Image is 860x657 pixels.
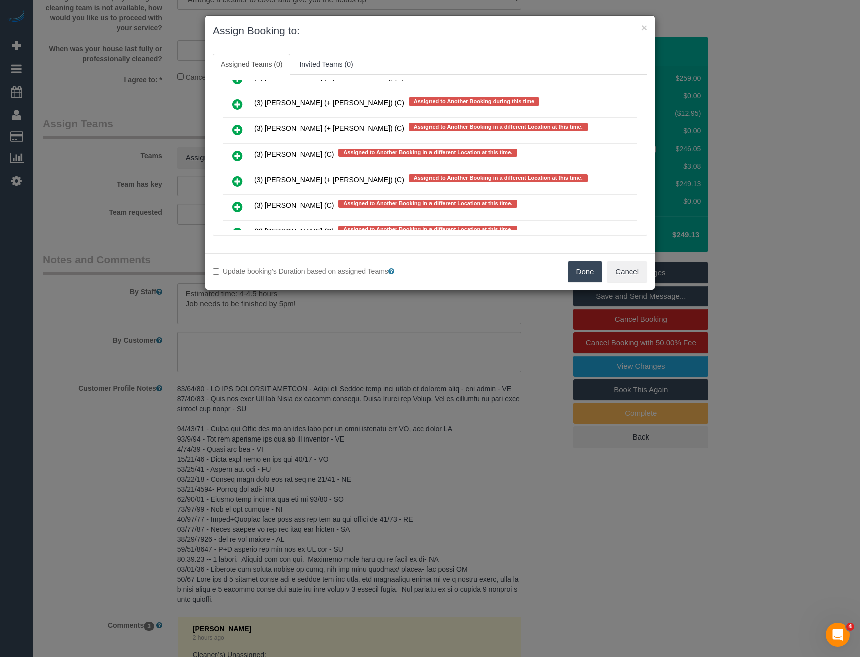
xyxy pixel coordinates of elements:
button: Cancel [607,261,647,282]
span: Assigned to Another Booking in a different Location at this time. [338,200,517,208]
span: (3) [PERSON_NAME] (+ [PERSON_NAME]) (C) [254,176,404,184]
span: Assigned to Another Booking in a different Location at this time. [409,123,588,131]
button: Done [568,261,603,282]
a: Invited Teams (0) [291,54,361,75]
span: (3) [PERSON_NAME] (+ [PERSON_NAME]) (C) [254,74,404,82]
span: (3) [PERSON_NAME] (+ [PERSON_NAME]) (C) [254,125,404,133]
span: 4 [846,623,854,631]
span: (3) [PERSON_NAME] (C) [254,150,334,158]
span: (3) [PERSON_NAME] (C) [254,228,334,236]
span: Assigned to Another Booking in a different Location at this time. [409,174,588,182]
a: Assigned Teams (0) [213,54,290,75]
input: Update booking's Duration based on assigned Teams [213,268,219,275]
span: (3) [PERSON_NAME] (C) [254,201,334,209]
span: (3) [PERSON_NAME] (+ [PERSON_NAME]) (C) [254,99,404,107]
h3: Assign Booking to: [213,23,647,38]
button: × [641,22,647,33]
span: Assigned to Another Booking in a different Location at this time. [338,149,517,157]
span: Assigned to Another Booking during this time [409,97,539,105]
iframe: Intercom live chat [826,623,850,647]
label: Update booking's Duration based on assigned Teams [213,266,422,276]
span: Assigned to Another Booking in a different Location at this time. [338,226,517,234]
